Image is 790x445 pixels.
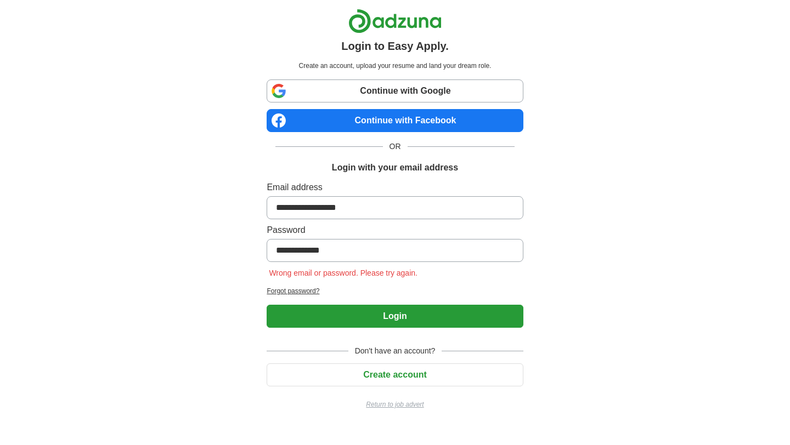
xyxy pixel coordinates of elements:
[267,400,523,409] a: Return to job advert
[267,269,420,277] span: Wrong email or password. Please try again.
[267,181,523,194] label: Email address
[267,363,523,386] button: Create account
[348,345,442,357] span: Don't have an account?
[383,141,408,152] span: OR
[267,224,523,237] label: Password
[348,9,442,33] img: Adzuna logo
[267,286,523,296] a: Forgot password?
[269,61,521,71] p: Create an account, upload your resume and land your dream role.
[267,109,523,132] a: Continue with Facebook
[267,305,523,328] button: Login
[332,161,458,174] h1: Login with your email address
[267,370,523,379] a: Create account
[341,38,449,54] h1: Login to Easy Apply.
[267,79,523,102] a: Continue with Google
